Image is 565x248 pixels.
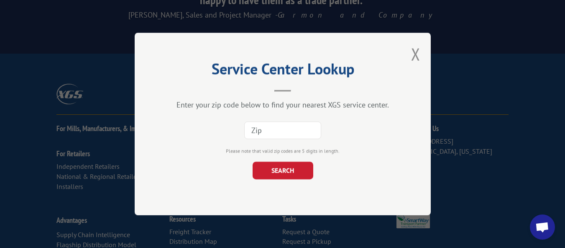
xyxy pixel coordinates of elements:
div: Enter your zip code below to find your nearest XGS service center. [176,100,389,110]
h2: Service Center Lookup [176,63,389,79]
input: Zip [244,121,321,139]
div: Open chat [530,214,555,240]
div: Please note that valid zip codes are 5 digits in length. [176,147,389,155]
button: SEARCH [252,162,313,179]
button: Close modal [411,43,420,65]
